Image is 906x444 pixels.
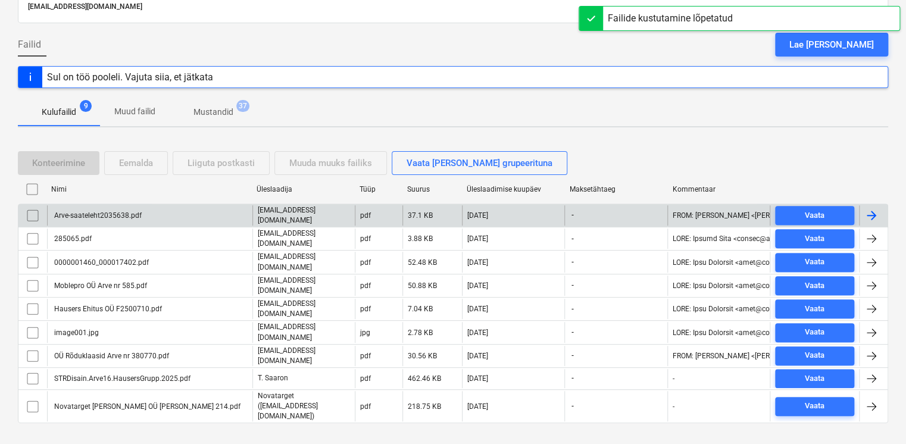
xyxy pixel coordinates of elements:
div: pdf [360,374,371,383]
button: Vaata [775,369,854,388]
span: 37 [236,100,249,112]
div: Vaata [805,372,824,386]
div: [DATE] [467,374,488,383]
div: Vaata [805,279,824,293]
div: STRDisain.Arve16.HausersGrupp.2025.pdf [52,374,190,383]
div: pdf [360,282,371,290]
p: [EMAIL_ADDRESS][DOMAIN_NAME] [258,346,350,366]
p: Kulufailid [42,106,76,118]
div: [DATE] [467,329,488,337]
button: Vaata [775,323,854,342]
p: [EMAIL_ADDRESS][DOMAIN_NAME] [258,299,350,319]
div: Kommentaar [672,185,766,193]
p: [EMAIL_ADDRESS][DOMAIN_NAME] [28,1,878,13]
div: pdf [360,305,371,313]
div: pdf [360,352,371,360]
span: - [570,304,574,314]
div: Maksetähtaeg [570,185,663,193]
div: [DATE] [467,211,488,220]
div: Vaata [805,399,824,413]
div: Vaata [805,349,824,362]
div: Sul on töö pooleli. Vajuta siia, et jätkata [47,71,213,83]
button: Vaata [775,276,854,295]
p: [EMAIL_ADDRESS][DOMAIN_NAME] [258,276,350,296]
span: - [570,280,574,290]
div: [DATE] [467,305,488,313]
div: pdf [360,234,371,243]
div: pdf [360,402,371,411]
p: [EMAIL_ADDRESS][DOMAIN_NAME] [258,322,350,342]
div: Suurus [407,185,457,193]
button: Lae [PERSON_NAME] [775,33,888,57]
span: 9 [80,100,92,112]
div: 0000001460_000017402.pdf [52,258,149,267]
span: - [570,234,574,244]
div: jpg [360,329,370,337]
div: Novatarget [PERSON_NAME] OÜ [PERSON_NAME] 214.pdf [52,402,240,411]
p: Novatarget ([EMAIL_ADDRESS][DOMAIN_NAME]) [258,391,350,421]
div: Vaata [805,255,824,269]
div: OÜ Rõduklaasid Arve nr 380770.pdf [52,352,169,360]
span: Failid [18,37,41,52]
div: [DATE] [467,258,488,267]
button: Vaata [775,229,854,248]
div: 2.78 KB [408,329,433,337]
div: Failide kustutamine lõpetatud [608,11,733,26]
div: Moblepro OÜ Arve nr 585.pdf [52,282,147,290]
div: Lae [PERSON_NAME] [789,37,874,52]
button: Vaata [775,346,854,365]
div: Vaata [805,302,824,316]
div: [DATE] [467,282,488,290]
div: 218.75 KB [408,402,441,411]
div: Tüüp [360,185,398,193]
button: Vaata [775,206,854,225]
span: - [570,327,574,337]
div: Vaata [805,326,824,339]
p: [EMAIL_ADDRESS][DOMAIN_NAME] [258,252,350,272]
div: 462.46 KB [408,374,441,383]
div: - [673,374,674,383]
div: image001.jpg [52,329,99,337]
div: Vaata [805,232,824,246]
span: - [570,401,574,411]
span: - [570,351,574,361]
div: Hausers Ehitus OÜ F2500710.pdf [52,305,162,313]
div: Vaata [805,209,824,223]
p: Mustandid [193,106,233,118]
div: pdf [360,211,371,220]
div: 3.88 KB [408,234,433,243]
button: Vaata [PERSON_NAME] grupeerituna [392,151,567,175]
span: - [570,257,574,267]
div: 7.04 KB [408,305,433,313]
button: Vaata [775,253,854,272]
div: [DATE] [467,352,488,360]
div: 52.48 KB [408,258,437,267]
button: Vaata [775,299,854,318]
div: 30.56 KB [408,352,437,360]
span: - [570,373,574,383]
span: - [570,210,574,220]
button: Vaata [775,397,854,416]
div: 50.88 KB [408,282,437,290]
p: Muud failid [114,105,155,118]
div: Üleslaadimise kuupäev [467,185,560,193]
p: [EMAIL_ADDRESS][DOMAIN_NAME] [258,229,350,249]
div: Nimi [51,185,247,193]
div: - [673,402,674,411]
p: [EMAIL_ADDRESS][DOMAIN_NAME] [258,205,350,226]
div: pdf [360,258,371,267]
div: 37.1 KB [408,211,433,220]
div: 285065.pdf [52,234,92,243]
div: [DATE] [467,234,488,243]
p: T. Saaron [258,373,288,383]
div: Üleslaadija [257,185,350,193]
div: [DATE] [467,402,488,411]
div: Vaata [PERSON_NAME] grupeerituna [407,155,552,171]
div: Arve-saateleht2035638.pdf [52,211,142,220]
